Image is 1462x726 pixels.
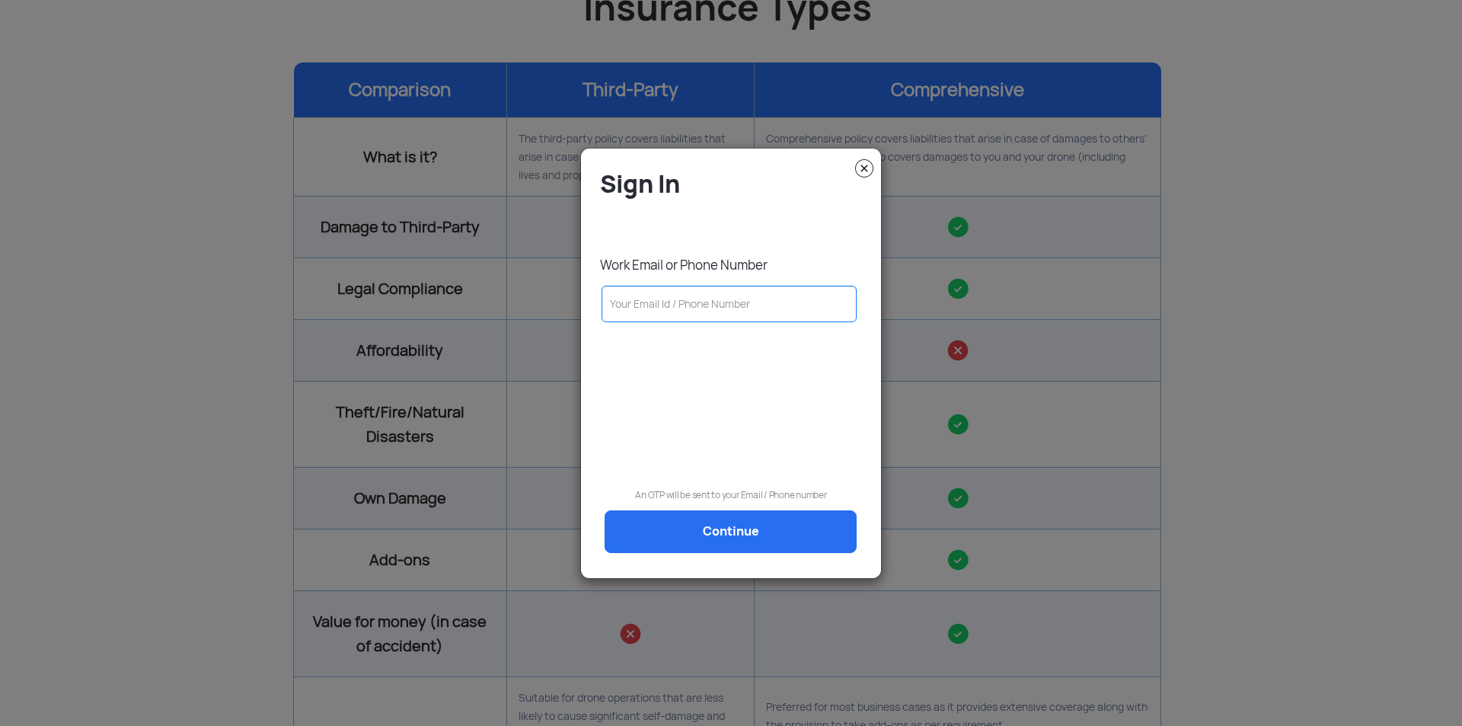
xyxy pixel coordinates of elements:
[592,488,870,503] p: An OTP will be sent to your Email / Phone number
[605,510,857,553] a: Continue
[602,286,857,322] input: Your Email Id / Phone Number
[600,168,870,200] h4: Sign In
[600,257,870,273] p: Work Email or Phone Number
[855,159,873,178] img: close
